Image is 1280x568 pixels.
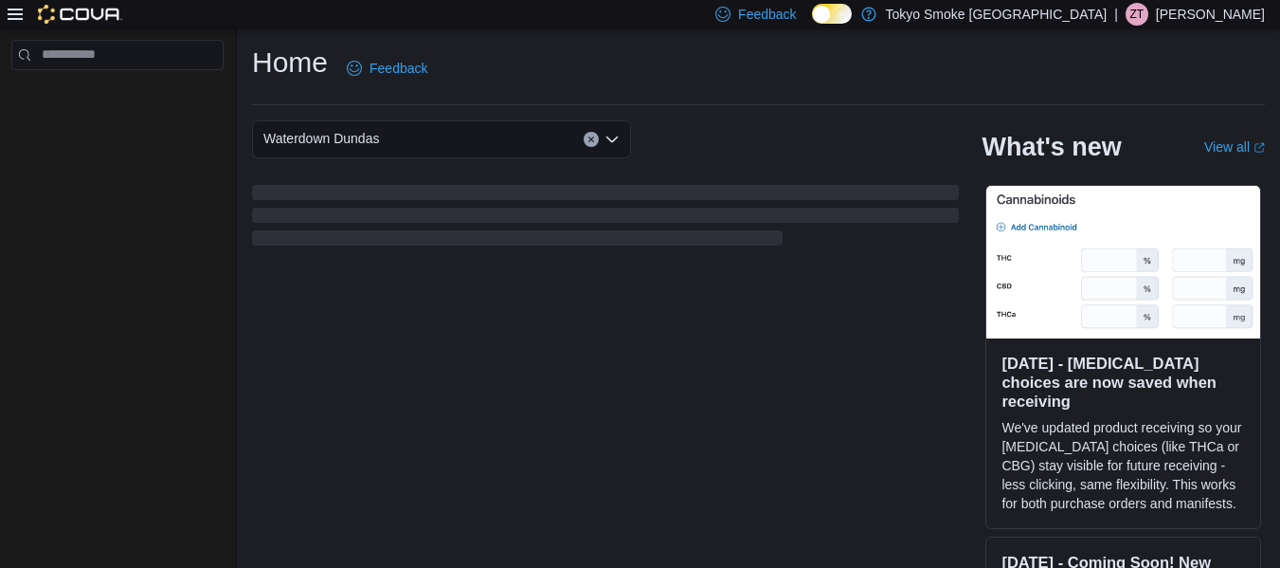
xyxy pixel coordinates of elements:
button: Clear input [584,132,599,147]
p: [PERSON_NAME] [1156,3,1265,26]
nav: Complex example [11,74,224,119]
p: Tokyo Smoke [GEOGRAPHIC_DATA] [886,3,1108,26]
span: Dark Mode [812,24,813,25]
h1: Home [252,44,328,82]
input: Dark Mode [812,4,852,24]
p: | [1114,3,1118,26]
a: View allExternal link [1204,139,1265,155]
button: Open list of options [604,132,620,147]
img: Cova [38,5,122,24]
h3: [DATE] - [MEDICAL_DATA] choices are now saved when receiving [1001,354,1245,411]
span: Waterdown Dundas [263,127,379,150]
span: Feedback [738,5,796,24]
p: We've updated product receiving so your [MEDICAL_DATA] choices (like THCa or CBG) stay visible fo... [1001,418,1245,513]
svg: External link [1253,142,1265,154]
span: Feedback [370,59,427,78]
span: Loading [252,189,959,249]
div: Zachary Thomas [1126,3,1148,26]
h2: What's new [982,132,1121,162]
span: ZT [1130,3,1145,26]
a: Feedback [339,49,435,87]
